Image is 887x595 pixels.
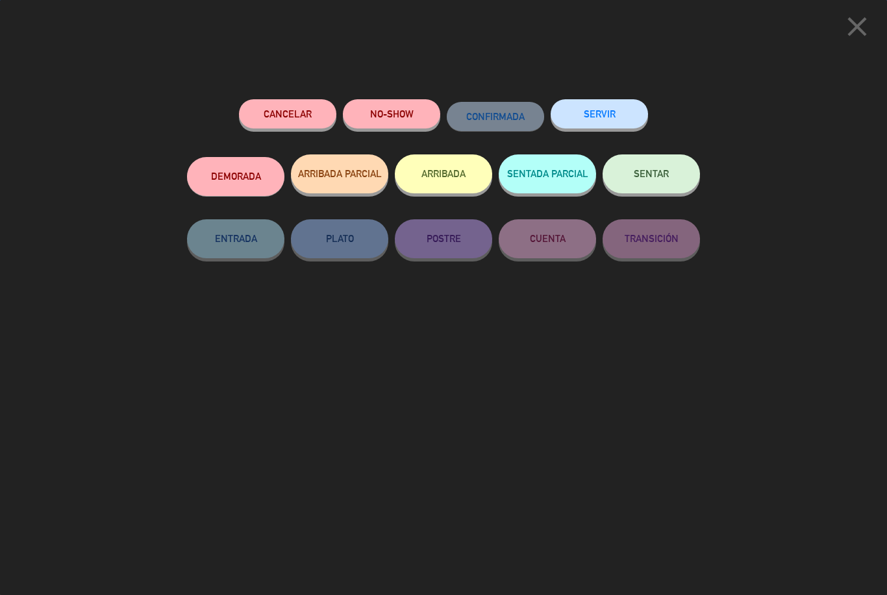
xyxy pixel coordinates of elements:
button: SENTADA PARCIAL [499,154,596,193]
button: NO-SHOW [343,99,440,128]
button: ARRIBADA [395,154,492,193]
button: close [837,10,877,48]
button: PLATO [291,219,388,258]
span: ARRIBADA PARCIAL [298,168,382,179]
button: Cancelar [239,99,336,128]
button: ENTRADA [187,219,284,258]
button: SENTAR [603,154,700,193]
i: close [841,10,873,43]
button: TRANSICIÓN [603,219,700,258]
button: CONFIRMADA [447,102,544,131]
span: CONFIRMADA [466,111,525,122]
button: DEMORADA [187,157,284,196]
button: ARRIBADA PARCIAL [291,154,388,193]
button: POSTRE [395,219,492,258]
span: SENTAR [634,168,669,179]
button: CUENTA [499,219,596,258]
button: SERVIR [551,99,648,128]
